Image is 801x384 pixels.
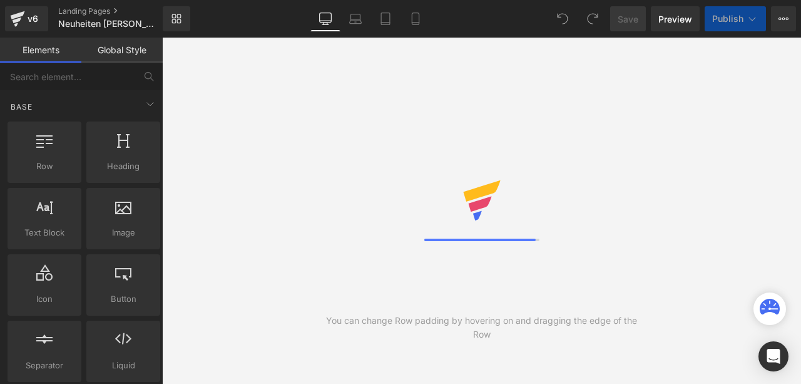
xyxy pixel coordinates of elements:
[90,293,156,306] span: Button
[9,101,34,113] span: Base
[658,13,692,26] span: Preview
[90,160,156,173] span: Heading
[25,11,41,27] div: v6
[618,13,638,26] span: Save
[758,341,788,371] div: Open Intercom Messenger
[11,293,78,306] span: Icon
[81,38,163,63] a: Global Style
[322,314,641,341] div: You can change Row padding by hovering on and dragging the edge of the Row
[11,359,78,372] span: Separator
[90,359,156,372] span: Liquid
[712,14,743,24] span: Publish
[5,6,48,31] a: v6
[651,6,700,31] a: Preview
[370,6,400,31] a: Tablet
[310,6,340,31] a: Desktop
[58,6,183,16] a: Landing Pages
[550,6,575,31] button: Undo
[11,226,78,239] span: Text Block
[58,19,160,29] span: Neuheiten [PERSON_NAME]
[90,226,156,239] span: Image
[400,6,431,31] a: Mobile
[705,6,766,31] button: Publish
[163,6,190,31] a: New Library
[340,6,370,31] a: Laptop
[580,6,605,31] button: Redo
[11,160,78,173] span: Row
[771,6,796,31] button: More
